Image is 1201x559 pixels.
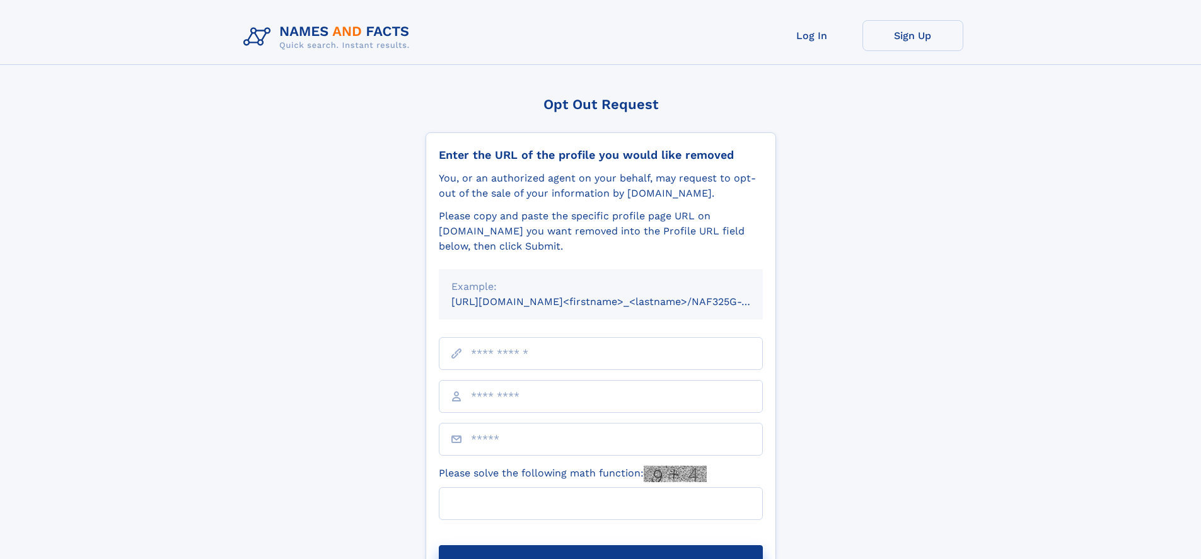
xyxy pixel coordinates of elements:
[451,279,750,294] div: Example:
[762,20,862,51] a: Log In
[439,171,763,201] div: You, or an authorized agent on your behalf, may request to opt-out of the sale of your informatio...
[426,96,776,112] div: Opt Out Request
[451,296,787,308] small: [URL][DOMAIN_NAME]<firstname>_<lastname>/NAF325G-xxxxxxxx
[439,148,763,162] div: Enter the URL of the profile you would like removed
[862,20,963,51] a: Sign Up
[238,20,420,54] img: Logo Names and Facts
[439,466,707,482] label: Please solve the following math function:
[439,209,763,254] div: Please copy and paste the specific profile page URL on [DOMAIN_NAME] you want removed into the Pr...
